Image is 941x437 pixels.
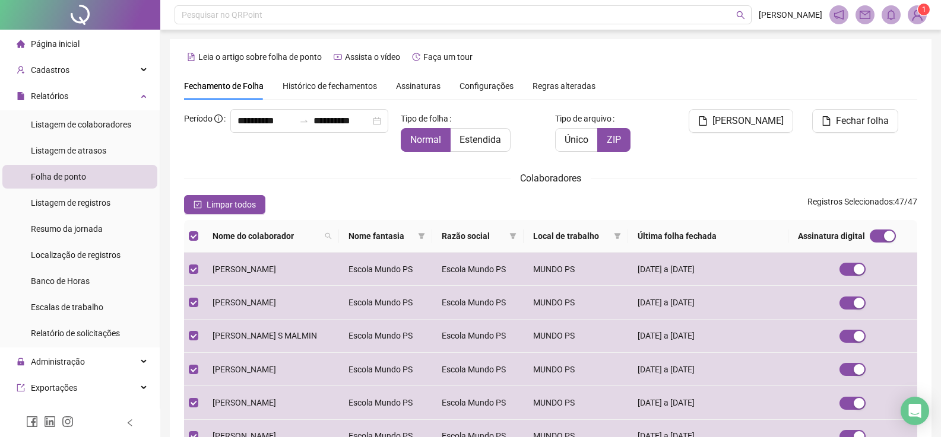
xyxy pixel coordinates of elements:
span: Assinatura digital [798,229,865,243]
button: Fechar folha [812,109,898,133]
span: Folha de ponto [31,172,86,181]
span: history [412,53,420,61]
span: Banco de Horas [31,276,90,286]
span: Relatório de solicitações [31,328,120,338]
th: Última folha fechada [628,220,788,253]
span: Colaboradores [520,173,581,184]
span: Nome fantasia [348,229,413,243]
td: [DATE] a [DATE] [628,253,788,286]
span: lock [17,358,25,366]
span: Administração [31,357,85,366]
span: [PERSON_NAME] [213,298,276,307]
span: Período [184,114,213,123]
span: Único [565,134,588,145]
td: Escola Mundo PS [339,286,432,319]
span: [PERSON_NAME] [759,8,822,21]
span: home [17,40,25,48]
span: filter [509,232,517,240]
td: Escola Mundo PS [339,320,432,353]
span: [PERSON_NAME] S MALMIN [213,331,317,340]
td: Escola Mundo PS [432,353,524,386]
span: Faça um tour [423,52,473,62]
span: Local de trabalho [533,229,609,243]
span: file [822,116,831,126]
td: Escola Mundo PS [432,286,524,319]
span: bell [886,9,896,20]
span: [PERSON_NAME] [213,264,276,274]
span: user-add [17,66,25,74]
td: MUNDO PS [524,286,628,319]
td: Escola Mundo PS [339,253,432,286]
span: left [126,419,134,427]
span: filter [416,227,427,245]
span: Fechamento de Folha [184,81,264,91]
td: Escola Mundo PS [432,253,524,286]
span: search [325,232,332,240]
span: youtube [334,53,342,61]
span: Escalas de trabalho [31,302,103,312]
span: Tipo de arquivo [555,112,612,125]
span: Normal [410,134,441,145]
button: Limpar todos [184,195,265,214]
span: Listagem de colaboradores [31,120,131,129]
button: [PERSON_NAME] [689,109,793,133]
span: [PERSON_NAME] [213,398,276,407]
span: filter [418,232,425,240]
span: info-circle [214,114,223,123]
span: linkedin [44,416,56,428]
td: Escola Mundo PS [339,353,432,386]
span: Fechar folha [836,114,889,128]
sup: Atualize o seu contato no menu Meus Dados [918,4,930,15]
span: search [322,227,334,245]
span: filter [614,232,621,240]
span: Assista o vídeo [345,52,400,62]
span: search [736,11,745,20]
td: MUNDO PS [524,320,628,353]
span: Configurações [460,82,514,90]
span: Cadastros [31,65,69,75]
span: Listagem de atrasos [31,146,106,155]
span: check-square [194,200,202,209]
span: Listagem de registros [31,198,110,208]
span: swap-right [299,116,309,126]
span: Resumo da jornada [31,224,103,234]
td: [DATE] a [DATE] [628,386,788,419]
span: Localização de registros [31,250,121,260]
span: Regras alteradas [533,82,595,90]
span: Leia o artigo sobre folha de ponto [198,52,322,62]
td: [DATE] a [DATE] [628,353,788,386]
span: to [299,116,309,126]
span: export [17,384,25,392]
span: ZIP [607,134,621,145]
td: Escola Mundo PS [432,386,524,419]
span: : 47 / 47 [807,195,917,214]
span: Tipo de folha [401,112,448,125]
span: filter [507,227,519,245]
span: Razão social [442,229,505,243]
span: Assinaturas [396,82,441,90]
span: Limpar todos [207,198,256,211]
span: 1 [922,5,926,14]
span: [PERSON_NAME] [213,365,276,374]
span: facebook [26,416,38,428]
div: Open Intercom Messenger [901,397,929,425]
td: MUNDO PS [524,253,628,286]
td: MUNDO PS [524,353,628,386]
span: file [698,116,708,126]
span: notification [834,9,844,20]
span: instagram [62,416,74,428]
span: Exportações [31,383,77,393]
td: Escola Mundo PS [339,386,432,419]
span: mail [860,9,870,20]
td: [DATE] a [DATE] [628,286,788,319]
span: file-text [187,53,195,61]
img: 89436 [908,6,926,24]
span: Página inicial [31,39,80,49]
span: [PERSON_NAME] [712,114,784,128]
span: Estendida [460,134,501,145]
td: MUNDO PS [524,386,628,419]
span: filter [612,227,623,245]
td: Escola Mundo PS [432,320,524,353]
td: [DATE] a [DATE] [628,320,788,353]
span: Registros Selecionados [807,197,893,206]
